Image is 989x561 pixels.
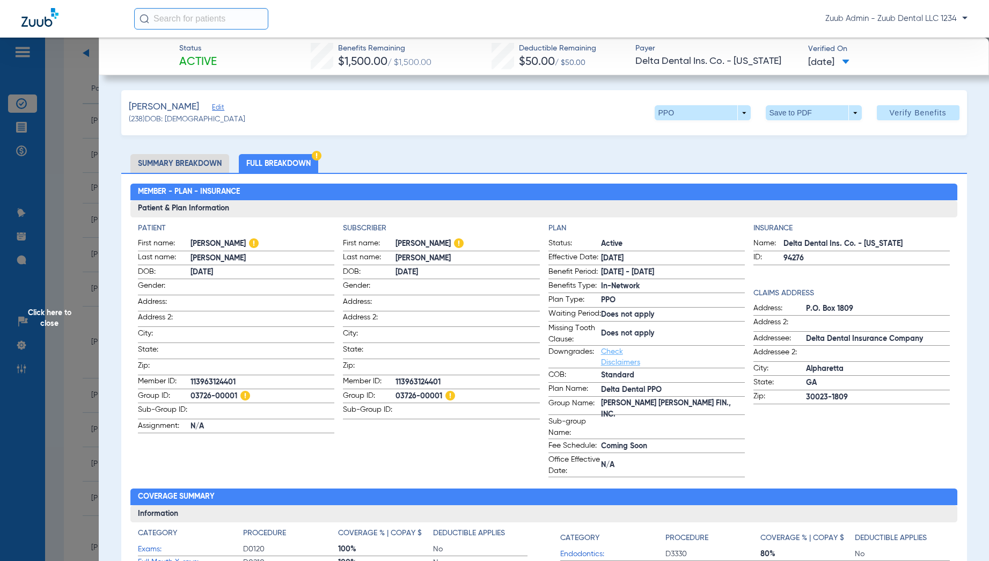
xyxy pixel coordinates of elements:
span: 80% [760,549,855,559]
h4: Subscriber [343,223,539,234]
span: 30023-1809 [806,392,950,403]
span: Plan Name: [548,383,601,396]
h2: Member - Plan - Insurance [130,184,957,201]
span: City: [343,328,395,343]
h4: Claims Address [753,288,950,299]
span: Last name: [138,252,191,265]
span: State: [753,377,806,390]
h4: Procedure [665,533,708,544]
span: Address 2: [138,312,191,326]
span: State: [138,344,191,359]
span: Benefits Remaining [338,43,431,54]
h4: Plan [548,223,745,234]
span: DOB: [138,266,191,279]
span: [DATE] [395,267,539,278]
img: Hazard [445,391,455,400]
input: Search for patients [134,8,268,30]
span: N/A [191,421,334,432]
span: Fee Schedule: [548,440,601,453]
app-breakdown-title: Category [560,528,665,548]
span: P.O. Box 1809 [806,303,950,315]
span: Delta Dental Insurance Company [806,333,950,345]
span: Zip: [753,391,806,404]
span: Status [179,43,217,54]
img: Search Icon [140,14,149,24]
span: Coming Soon [601,441,745,452]
button: PPO [655,105,751,120]
span: Does not apply [601,328,745,339]
h4: Procedure [243,528,286,539]
span: [PERSON_NAME] [129,100,199,114]
app-breakdown-title: Deductible Applies [433,528,528,543]
img: Hazard [454,238,464,248]
span: [DATE] [191,267,334,278]
iframe: Chat Widget [935,509,989,561]
span: Office Effective Date: [548,454,601,477]
span: In-Network [601,281,745,292]
span: DOB: [343,266,395,279]
span: Sub-group Name: [548,416,601,439]
span: Verify Benefits [890,108,947,117]
span: State: [343,344,395,359]
span: First name: [138,238,191,251]
span: Zip: [343,360,395,375]
img: Hazard [312,151,321,161]
span: Standard [601,370,745,381]
span: N/A [601,460,745,471]
span: Address: [343,296,395,311]
span: First name: [343,238,395,251]
span: [DATE] [601,253,745,264]
span: Address: [138,296,191,311]
span: Assignment: [138,420,191,433]
span: Downgrades: [548,346,601,368]
span: 94276 [783,253,950,264]
span: Address 2: [753,317,806,331]
h4: Insurance [753,223,950,234]
span: 03726-00001 [395,391,539,402]
span: Last name: [343,252,395,265]
img: Hazard [240,391,250,400]
span: Zip: [138,360,191,375]
span: Effective Date: [548,252,601,265]
span: Name: [753,238,783,251]
span: $1,500.00 [338,56,387,68]
span: Group ID: [343,390,395,403]
span: City: [138,328,191,343]
app-breakdown-title: Procedure [665,528,760,548]
span: [DATE] - [DATE] [601,267,745,278]
span: City: [753,363,806,376]
h4: Coverage % | Copay $ [338,528,422,539]
app-breakdown-title: Category [138,528,243,543]
span: Edit [212,104,222,114]
app-breakdown-title: Procedure [243,528,338,543]
span: D0120 [243,544,338,555]
img: Hazard [249,238,259,248]
span: / $1,500.00 [387,59,431,67]
span: [PERSON_NAME] [395,253,539,264]
span: PPO [601,295,745,306]
span: 113963124401 [395,377,539,388]
span: [PERSON_NAME] [191,238,334,250]
h4: Patient [138,223,334,234]
span: Address: [753,303,806,316]
a: Check Disclaimers [601,348,640,366]
span: Delta Dental Ins. Co. - [US_STATE] [635,55,799,68]
span: Group ID: [138,390,191,403]
span: Endodontics: [560,549,665,560]
span: Plan Type: [548,294,601,307]
span: Active [601,238,745,250]
h4: Coverage % | Copay $ [760,533,844,544]
span: Sub-Group ID: [138,404,191,419]
span: ID: [753,252,783,265]
span: Exams: [138,544,243,555]
span: D3330 [665,549,760,559]
span: Member ID: [343,376,395,389]
span: Address 2: [343,312,395,326]
span: Does not apply [601,309,745,320]
span: Waiting Period: [548,308,601,321]
span: Payer [635,43,799,54]
span: Status: [548,238,601,251]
